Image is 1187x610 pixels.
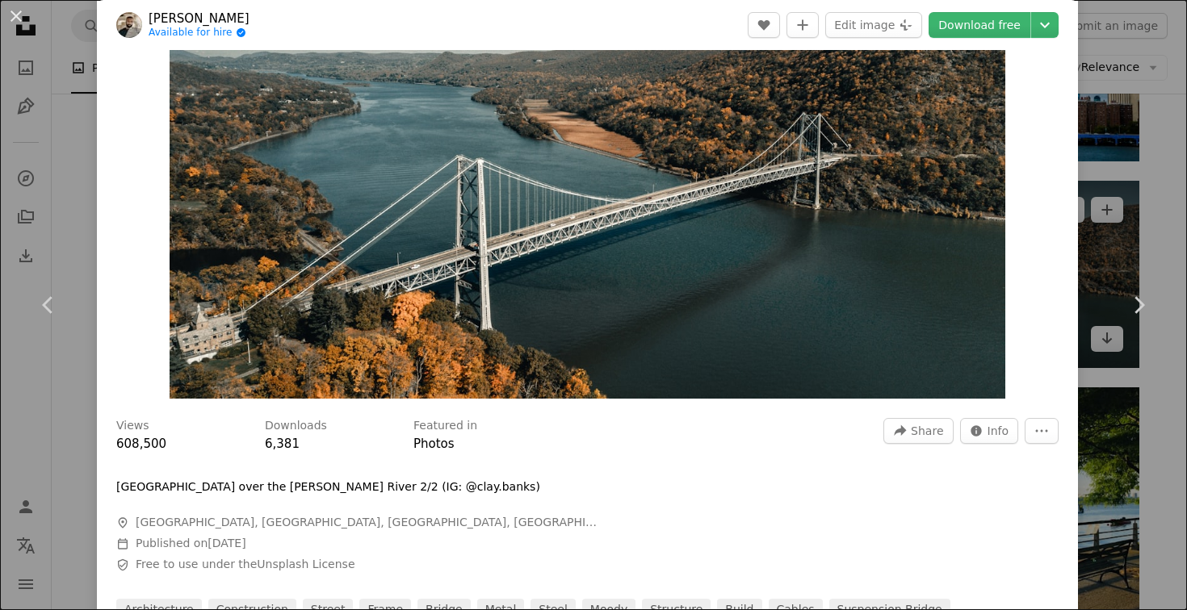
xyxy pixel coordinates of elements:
[825,12,922,38] button: Edit image
[208,537,245,549] time: November 5, 2020 at 6:30:44 AM CST
[1031,12,1059,38] button: Choose download size
[786,12,819,38] button: Add to Collection
[1025,418,1059,444] button: More Actions
[136,557,355,573] span: Free to use under the
[149,10,250,27] a: [PERSON_NAME]
[116,479,540,495] p: [GEOGRAPHIC_DATA] over the [PERSON_NAME] River 2/2 (IG: @clay.banks)
[136,537,246,549] span: Published on
[1090,228,1187,382] a: Next
[413,418,477,434] h3: Featured in
[883,418,953,444] button: Share this image
[988,419,1009,443] span: Info
[116,12,142,38] img: Go to Clay Banks's profile
[116,418,149,434] h3: Views
[960,418,1019,444] button: Stats about this image
[413,437,455,451] a: Photos
[116,437,166,451] span: 608,500
[149,27,250,40] a: Available for hire
[911,419,943,443] span: Share
[265,418,327,434] h3: Downloads
[929,12,1030,38] a: Download free
[265,437,300,451] span: 6,381
[748,12,780,38] button: Like
[136,515,601,531] span: [GEOGRAPHIC_DATA], [GEOGRAPHIC_DATA], [GEOGRAPHIC_DATA], [GEOGRAPHIC_DATA]
[257,558,354,570] a: Unsplash License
